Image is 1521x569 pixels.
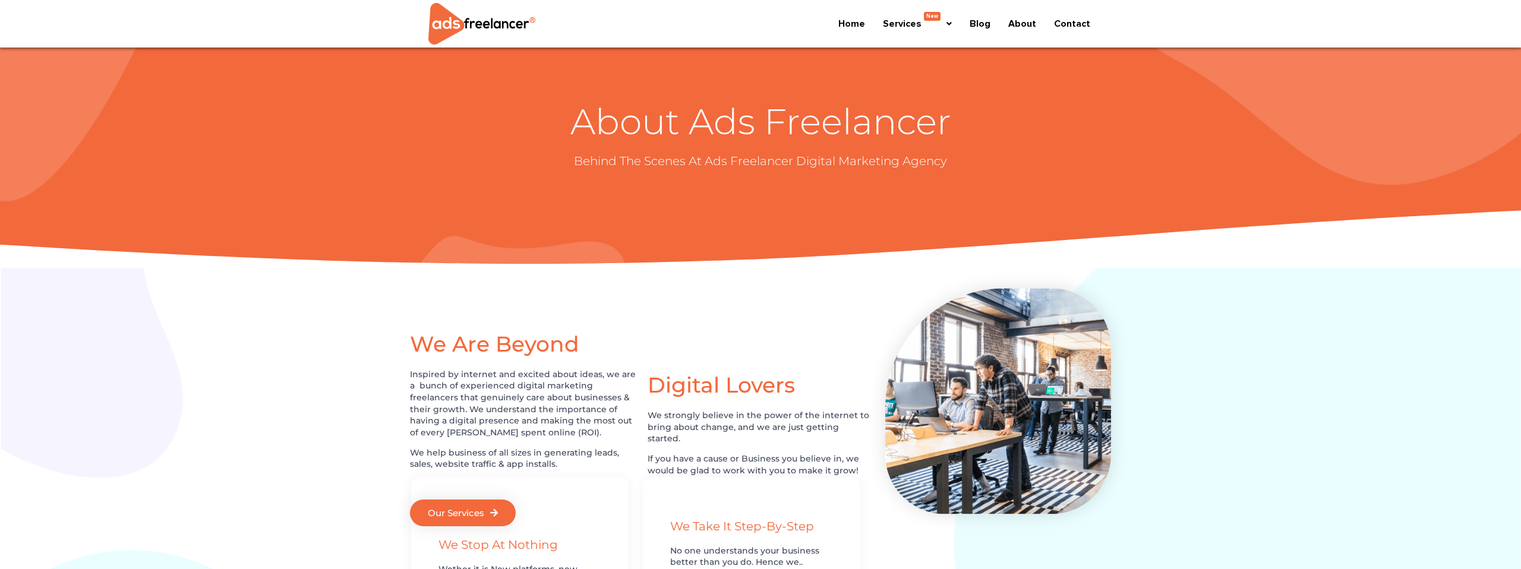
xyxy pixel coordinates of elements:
[428,508,484,517] span: Our services
[410,447,636,470] p: We help business of all sizes in generating leads, sales, website traffic & app installs.
[410,100,1111,143] h1: About Ads Freelancer
[648,453,873,476] p: If you have a cause or Business you believe in, we would be glad to work with you to make it grow!
[410,331,636,357] h2: We Are Beyond
[410,369,636,439] p: Inspired by internet and excited about ideas, we are a bunch of experienced digital marketing fre...
[670,545,832,568] p: No one understands your business better than you do. Hence we..
[428,3,535,45] img: Logo-Rights-Reserved
[924,15,941,24] span: New
[999,10,1045,37] a: About
[648,372,873,398] h2: Digital Lovers
[829,10,874,37] a: Home
[410,155,1111,167] h3: behind the scenes At Ads Freelancer Digital Marketing Agency
[874,10,961,37] a: ServicesNew
[885,288,1111,514] img: About Us 1
[438,538,601,552] h4: We stop at nothing
[648,410,873,445] p: We strongly believe in the power of the internet to bring about change, and we are just getting s...
[410,500,516,526] a: Our services
[1045,10,1099,37] a: Contact
[670,519,832,533] h4: We Take It Step-By-Step
[961,10,999,37] a: Blog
